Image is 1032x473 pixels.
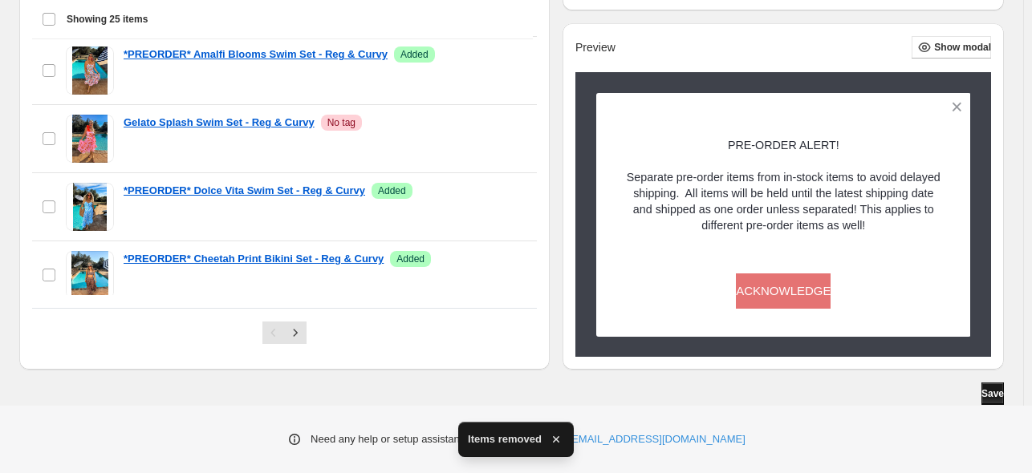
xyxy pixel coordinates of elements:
[124,251,384,267] a: *PREORDER* Cheetah Print Bikini Set - Reg & Curvy
[624,136,943,152] p: PRE-ORDER ALERT!
[284,321,307,344] button: Next
[468,431,542,447] span: Items removed
[124,46,388,63] a: *PREORDER* Amalfi Blooms Swim Set - Reg & Curvy
[124,115,315,131] a: Gelato Splash Swim Set - Reg & Curvy
[327,116,356,129] span: No tag
[934,41,991,54] span: Show modal
[262,321,307,344] nav: Pagination
[624,168,943,232] p: Separate pre-order items from in-stock items to avoid delayed shipping. All items will be held un...
[575,41,616,55] h2: Preview
[400,48,429,61] span: Added
[736,273,831,308] button: ACKNOWLEDGE
[124,183,365,199] a: *PREORDER* Dolce Vita Swim Set - Reg & Curvy
[912,36,991,59] button: Show modal
[569,431,746,447] a: [EMAIL_ADDRESS][DOMAIN_NAME]
[396,253,425,265] span: Added
[67,13,148,26] span: Showing 25 items
[981,387,1004,400] span: Save
[981,382,1004,405] button: Save
[378,184,406,197] span: Added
